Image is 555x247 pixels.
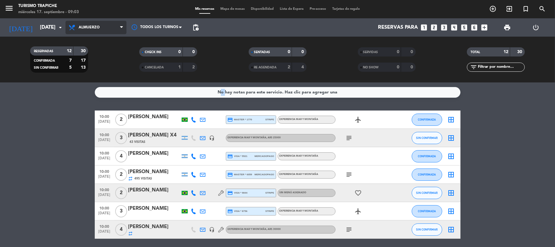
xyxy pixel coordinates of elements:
[517,50,523,54] strong: 30
[418,118,436,121] span: CONFIRMADA
[430,24,438,31] i: looks_two
[355,189,362,197] i: favorite_border
[363,66,379,69] span: NO SHOW
[228,209,233,214] i: credit_card
[307,7,329,11] span: Pre-acceso
[135,176,152,181] span: 495 Visitas
[128,113,180,121] div: [PERSON_NAME]
[81,49,87,53] strong: 30
[145,66,164,69] span: CANCELADA
[267,136,281,139] span: , ARS 25000
[301,50,305,54] strong: 0
[412,187,442,199] button: SIN CONFIRMAR
[97,175,112,182] span: [DATE]
[5,4,14,13] i: menu
[115,150,127,162] span: 4
[254,66,277,69] span: RE AGENDADA
[397,65,399,69] strong: 0
[192,24,199,31] span: pending_actions
[506,5,513,13] i: exit_to_app
[179,50,181,54] strong: 0
[412,169,442,181] button: CONFIRMADA
[209,135,215,141] i: headset_mic
[448,189,455,197] i: border_all
[228,190,247,196] span: visa * 9844
[192,50,196,54] strong: 0
[503,50,508,54] strong: 12
[115,114,127,126] span: 2
[97,204,112,211] span: 10:00
[477,64,525,71] input: Filtrar por nombre...
[254,154,274,158] span: mercadopago
[128,205,180,212] div: [PERSON_NAME]
[228,209,247,214] span: visa * 8756
[5,21,37,34] i: [DATE]
[532,24,540,31] i: power_settings_new
[97,223,112,230] span: 10:00
[412,132,442,144] button: SIN CONFIRMAR
[18,9,79,15] div: miércoles 17. septiembre - 09:03
[97,149,112,156] span: 10:00
[450,24,458,31] i: looks_4
[81,65,87,70] strong: 13
[34,50,53,53] span: RESERVADAS
[228,117,252,122] span: master * 1770
[209,227,215,232] i: headset_mic
[418,154,436,158] span: CONFIRMADA
[279,118,318,121] span: EXPERIENCIA MAR Y MONTAÑA
[128,231,133,236] i: repeat
[192,7,217,11] span: Mis reservas
[34,66,58,69] span: SIN CONFIRMAR
[254,51,270,54] span: SENTADAS
[217,7,248,11] span: Mapa de mesas
[128,223,180,231] div: [PERSON_NAME]
[448,153,455,160] i: border_all
[228,154,247,159] span: visa * 5521
[279,210,318,212] span: EXPERIENCIA MAR Y MONTAÑA
[363,51,378,54] span: SERVIDAS
[448,208,455,215] i: border_all
[34,59,55,62] span: CONFIRMADA
[128,150,180,158] div: [PERSON_NAME]
[128,176,133,181] i: repeat
[412,223,442,236] button: SIN CONFIRMAR
[115,223,127,236] span: 4
[265,118,274,122] span: stripe
[279,191,307,194] span: Sin menú asignado
[448,226,455,233] i: border_all
[192,65,196,69] strong: 2
[228,172,233,177] i: credit_card
[301,65,305,69] strong: 4
[228,154,233,159] i: credit_card
[418,173,436,176] span: CONFIRMADA
[448,134,455,142] i: border_all
[461,24,468,31] i: looks_5
[539,5,546,13] i: search
[228,228,281,231] span: EXPERIENCIA MAR Y MONTAÑA
[265,209,274,213] span: stripe
[228,190,233,196] i: credit_card
[440,24,448,31] i: looks_3
[97,186,112,193] span: 10:00
[179,65,181,69] strong: 1
[97,230,112,237] span: [DATE]
[97,156,112,163] span: [DATE]
[97,120,112,127] span: [DATE]
[97,193,112,200] span: [DATE]
[128,186,180,194] div: [PERSON_NAME]
[418,209,436,213] span: CONFIRMADA
[378,25,418,31] span: Reservas para
[5,4,14,15] button: menu
[397,50,399,54] strong: 0
[448,171,455,178] i: border_all
[228,117,233,122] i: credit_card
[69,65,72,70] strong: 5
[97,168,112,175] span: 10:00
[489,5,496,13] i: add_circle_outline
[248,7,277,11] span: Disponibilidad
[277,7,307,11] span: Lista de Espera
[18,3,79,9] div: Turismo Trapiche
[79,25,100,30] span: Almuerzo
[420,24,428,31] i: looks_one
[228,136,281,139] span: EXPERIENCIA MAR Y MONTAÑA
